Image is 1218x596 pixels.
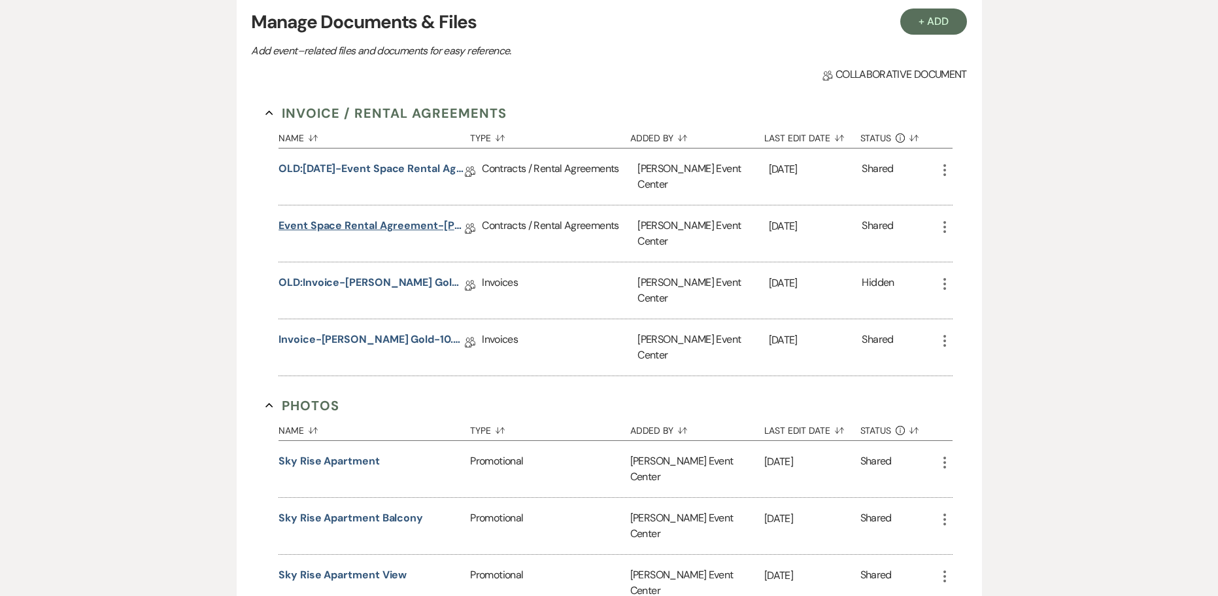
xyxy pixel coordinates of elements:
button: Type [470,415,630,440]
button: Last Edit Date [764,123,860,148]
div: Promotional [470,498,630,554]
div: Invoices [482,262,637,319]
div: Shared [862,161,893,192]
div: [PERSON_NAME] Event Center [630,498,764,554]
h3: Manage Documents & Files [251,9,966,36]
button: Sky Rise Apartment Balcony [279,510,423,526]
p: [DATE] [769,161,862,178]
div: Hidden [862,275,894,306]
p: [DATE] [764,567,860,584]
button: Invoice / Rental Agreements [265,103,507,123]
div: Promotional [470,441,630,497]
a: OLD:[DATE]-Event Space Rental Agreement [279,161,465,181]
div: Shared [862,332,893,363]
p: [DATE] [764,510,860,527]
div: Contracts / Rental Agreements [482,149,637,205]
span: Status [860,133,892,143]
div: [PERSON_NAME] Event Center [637,262,768,319]
span: Status [860,426,892,435]
button: Status [860,123,937,148]
div: Shared [860,453,892,485]
button: Name [279,415,470,440]
p: [DATE] [769,275,862,292]
button: Name [279,123,470,148]
button: Status [860,415,937,440]
p: [DATE] [769,332,862,349]
div: Invoices [482,319,637,376]
button: Added By [630,123,764,148]
button: Type [470,123,630,148]
span: Collaborative document [822,67,966,82]
a: OLD:Invoice-[PERSON_NAME] Gold-10.4.26 [279,275,465,295]
div: [PERSON_NAME] Event Center [637,319,768,376]
button: Added By [630,415,764,440]
div: [PERSON_NAME] Event Center [630,441,764,497]
div: Shared [862,218,893,249]
button: + Add [900,9,967,35]
div: Shared [860,510,892,542]
p: [DATE] [764,453,860,470]
p: [DATE] [769,218,862,235]
a: Invoice-[PERSON_NAME] Gold-10.4.26 [279,332,465,352]
div: Contracts / Rental Agreements [482,205,637,262]
div: [PERSON_NAME] Event Center [637,205,768,262]
button: Photos [265,396,339,415]
button: Last Edit Date [764,415,860,440]
a: Event Space Rental Agreement-[PERSON_NAME] Gold-10.4.26 [279,218,465,238]
div: [PERSON_NAME] Event Center [637,149,768,205]
p: Add event–related files and documents for easy reference. [251,43,709,60]
button: Sky Rise Apartment [279,453,380,469]
button: Sky Rise Apartment View [279,567,407,583]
